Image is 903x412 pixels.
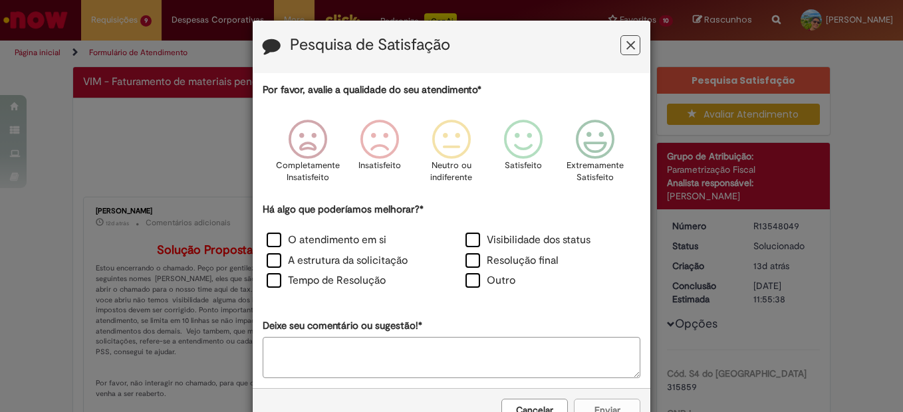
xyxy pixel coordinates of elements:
label: A estrutura da solicitação [267,253,408,268]
p: Neutro ou indiferente [428,159,475,184]
label: O atendimento em si [267,233,386,248]
div: Há algo que poderíamos melhorar?* [263,203,640,292]
p: Extremamente Satisfeito [567,159,624,184]
p: Satisfeito [505,159,542,172]
label: Pesquisa de Satisfação [290,37,450,54]
p: Completamente Insatisfeito [276,159,340,184]
label: Outro [465,273,515,288]
div: Satisfeito [489,110,557,201]
label: Por favor, avalie a qualidade do seu atendimento* [263,83,481,97]
p: Insatisfeito [358,159,401,172]
div: Insatisfeito [346,110,414,201]
label: Deixe seu comentário ou sugestão!* [263,319,422,333]
label: Visibilidade dos status [465,233,590,248]
div: Completamente Insatisfeito [273,110,341,201]
div: Extremamente Satisfeito [561,110,629,201]
label: Tempo de Resolução [267,273,386,288]
label: Resolução final [465,253,559,268]
div: Neutro ou indiferente [418,110,485,201]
